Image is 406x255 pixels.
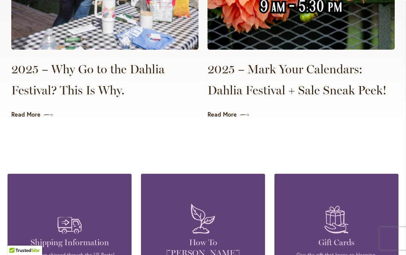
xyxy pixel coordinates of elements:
a: Read More [11,110,198,119]
a: 2025 – Why Go to the Dahlia Festival? This Is Why. [11,59,198,101]
a: Read More [208,110,395,119]
a: 2025 – Mark Your Calendars: Dahlia Festival + Sale Sneak Peek! [208,59,395,101]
